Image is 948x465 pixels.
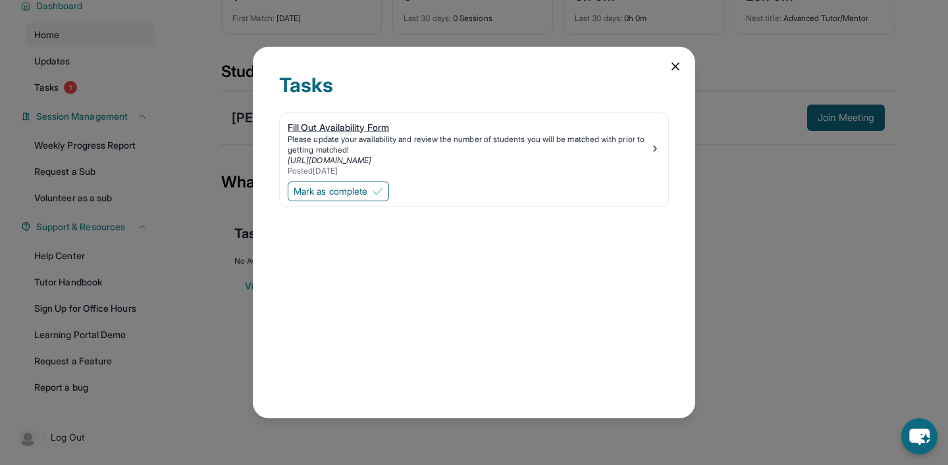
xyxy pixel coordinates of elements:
[294,185,367,198] span: Mark as complete
[901,418,937,454] button: chat-button
[288,134,650,155] div: Please update your availability and review the number of students you will be matched with prior ...
[280,113,668,179] a: Fill Out Availability FormPlease update your availability and review the number of students you w...
[288,166,650,176] div: Posted [DATE]
[288,155,371,165] a: [URL][DOMAIN_NAME]
[373,186,383,197] img: Mark as complete
[288,121,650,134] div: Fill Out Availability Form
[279,73,669,112] div: Tasks
[288,182,389,201] button: Mark as complete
